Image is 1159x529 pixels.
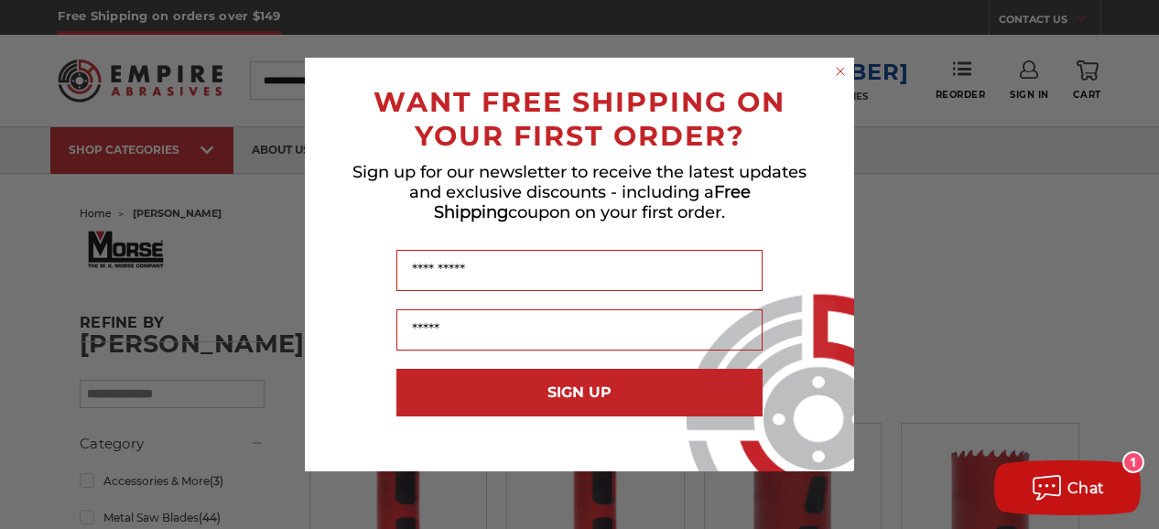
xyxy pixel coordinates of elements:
[396,309,763,351] input: Email
[1124,453,1143,471] div: 1
[994,460,1141,515] button: Chat
[1067,480,1105,497] span: Chat
[352,162,807,222] span: Sign up for our newsletter to receive the latest updates and exclusive discounts - including a co...
[396,369,763,416] button: SIGN UP
[434,182,751,222] span: Free Shipping
[374,85,785,153] span: WANT FREE SHIPPING ON YOUR FIRST ORDER?
[831,62,850,81] button: Close dialog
